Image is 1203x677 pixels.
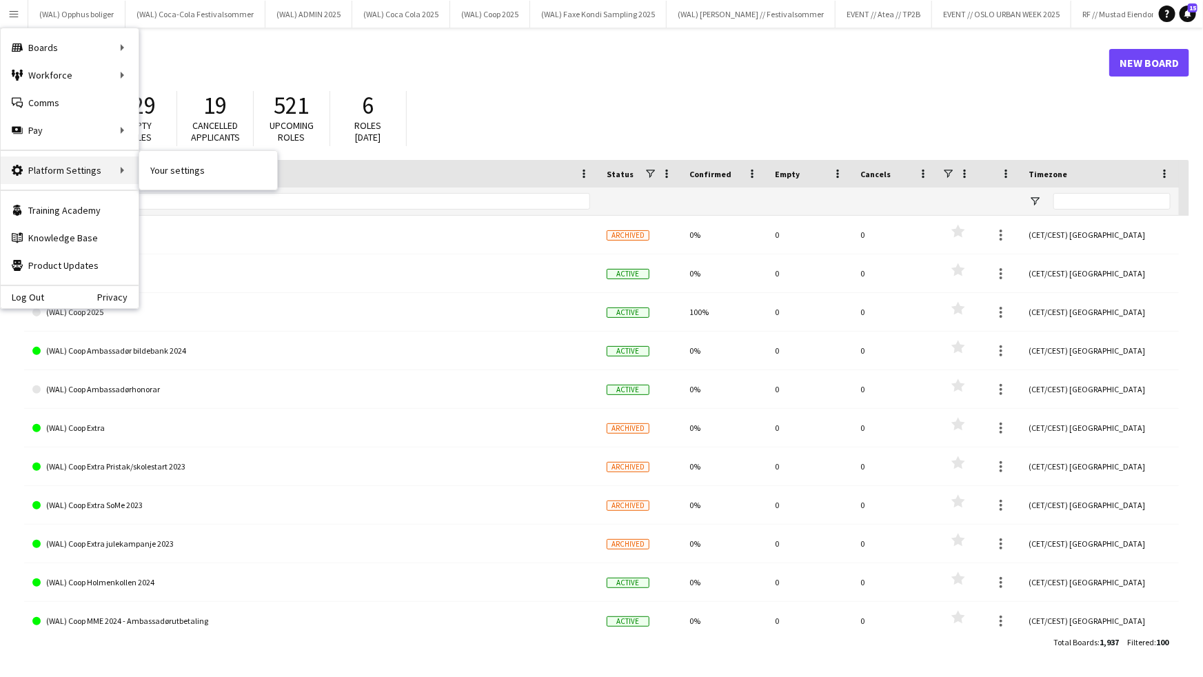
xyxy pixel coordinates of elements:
[1188,3,1197,12] span: 15
[767,409,852,447] div: 0
[1020,486,1179,524] div: (CET/CEST) [GEOGRAPHIC_DATA]
[265,1,352,28] button: (WAL) ADMIN 2025
[1020,332,1179,370] div: (CET/CEST) [GEOGRAPHIC_DATA]
[32,525,590,563] a: (WAL) Coop Extra julekampanje 2023
[1,89,139,117] a: Comms
[32,563,590,602] a: (WAL) Coop Holmenkollen 2024
[852,254,938,292] div: 0
[57,193,590,210] input: Board name Filter Input
[355,119,382,143] span: Roles [DATE]
[681,409,767,447] div: 0%
[1020,254,1179,292] div: (CET/CEST) [GEOGRAPHIC_DATA]
[767,216,852,254] div: 0
[852,602,938,640] div: 0
[607,169,634,179] span: Status
[1020,525,1179,563] div: (CET/CEST) [GEOGRAPHIC_DATA]
[1071,1,1189,28] button: RF // Mustad Eiendom 2025
[274,90,310,121] span: 521
[607,423,649,434] span: Archived
[852,216,938,254] div: 0
[681,216,767,254] div: 0%
[607,346,649,356] span: Active
[270,119,314,143] span: Upcoming roles
[1029,169,1067,179] span: Timezone
[1053,637,1098,647] span: Total Boards
[1,224,139,252] a: Knowledge Base
[203,90,227,121] span: 19
[1020,563,1179,601] div: (CET/CEST) [GEOGRAPHIC_DATA]
[1180,6,1196,22] a: 15
[767,602,852,640] div: 0
[1,252,139,279] a: Product Updates
[607,462,649,472] span: Archived
[767,332,852,370] div: 0
[767,293,852,331] div: 0
[681,293,767,331] div: 100%
[689,169,731,179] span: Confirmed
[1127,629,1169,656] div: :
[1020,216,1179,254] div: (CET/CEST) [GEOGRAPHIC_DATA]
[450,1,530,28] button: (WAL) Coop 2025
[607,269,649,279] span: Active
[363,90,374,121] span: 6
[681,602,767,640] div: 0%
[767,370,852,408] div: 0
[1020,370,1179,408] div: (CET/CEST) [GEOGRAPHIC_DATA]
[767,486,852,524] div: 0
[139,156,277,184] a: Your settings
[852,293,938,331] div: 0
[860,169,891,179] span: Cancels
[607,385,649,395] span: Active
[607,616,649,627] span: Active
[352,1,450,28] button: (WAL) Coca Cola 2025
[681,370,767,408] div: 0%
[32,447,590,486] a: (WAL) Coop Extra Pristak/skolestart 2023
[191,119,240,143] span: Cancelled applicants
[852,370,938,408] div: 0
[1029,195,1041,208] button: Open Filter Menu
[681,254,767,292] div: 0%
[1053,193,1171,210] input: Timezone Filter Input
[32,216,590,254] a: (WAL) Coop 2022
[852,486,938,524] div: 0
[932,1,1071,28] button: EVENT // OSLO URBAN WEEK 2025
[852,525,938,563] div: 0
[32,332,590,370] a: (WAL) Coop Ambassadør bildebank 2024
[852,332,938,370] div: 0
[1020,602,1179,640] div: (CET/CEST) [GEOGRAPHIC_DATA]
[1,196,139,224] a: Training Academy
[607,307,649,318] span: Active
[681,486,767,524] div: 0%
[24,52,1109,73] h1: Boards
[852,447,938,485] div: 0
[1100,637,1119,647] span: 1,937
[607,539,649,549] span: Archived
[32,293,590,332] a: (WAL) Coop 2025
[607,501,649,511] span: Archived
[681,447,767,485] div: 0%
[667,1,836,28] button: (WAL) [PERSON_NAME] // Festivalsommer
[1,292,44,303] a: Log Out
[1109,49,1189,77] a: New Board
[28,1,125,28] button: (WAL) Opphus boliger
[852,563,938,601] div: 0
[852,409,938,447] div: 0
[32,602,590,640] a: (WAL) Coop MME 2024 - Ambassadørutbetaling
[681,563,767,601] div: 0%
[836,1,932,28] button: EVENT // Atea // TP2B
[1053,629,1119,656] div: :
[1020,447,1179,485] div: (CET/CEST) [GEOGRAPHIC_DATA]
[1,117,139,144] div: Pay
[1127,637,1154,647] span: Filtered
[767,254,852,292] div: 0
[97,292,139,303] a: Privacy
[1,156,139,184] div: Platform Settings
[530,1,667,28] button: (WAL) Faxe Kondi Sampling 2025
[607,578,649,588] span: Active
[767,525,852,563] div: 0
[1,61,139,89] div: Workforce
[767,563,852,601] div: 0
[32,409,590,447] a: (WAL) Coop Extra
[32,254,590,293] a: (WAL) Coop 2024
[681,332,767,370] div: 0%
